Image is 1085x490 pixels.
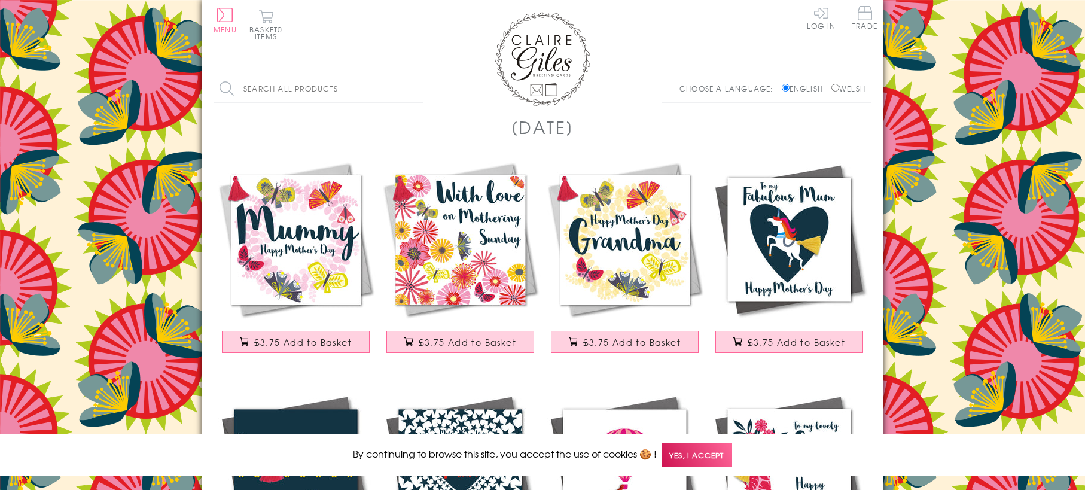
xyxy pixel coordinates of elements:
a: Mother's Day Card, Unicorn, Fabulous Mum, Embellished with a colourful tassel £3.75 Add to Basket [707,157,871,365]
span: £3.75 Add to Basket [748,336,845,348]
a: Mother's Day Card, Tumbling Flowers, Mothering Sunday, Embellished with a tassel £3.75 Add to Basket [378,157,542,365]
label: English [782,83,829,94]
img: Mother's Day Card, Unicorn, Fabulous Mum, Embellished with a colourful tassel [707,157,871,322]
input: Welsh [831,84,839,92]
img: Mother's Day Card, Tumbling Flowers, Mothering Sunday, Embellished with a tassel [378,157,542,322]
input: Search [411,75,423,102]
img: Mother's Day Card, Butterfly Wreath, Grandma, Embellished with a tassel [542,157,707,322]
button: Menu [214,8,237,33]
span: Yes, I accept [662,443,732,467]
button: £3.75 Add to Basket [222,331,370,353]
button: £3.75 Add to Basket [551,331,699,353]
h1: [DATE] [511,115,574,139]
a: Log In [807,6,836,29]
span: £3.75 Add to Basket [419,336,516,348]
p: Choose a language: [679,83,779,94]
span: Trade [852,6,877,29]
input: English [782,84,790,92]
img: Claire Giles Greetings Cards [495,12,590,106]
span: 0 items [255,24,282,42]
label: Welsh [831,83,865,94]
span: £3.75 Add to Basket [254,336,352,348]
a: Mother's Day Card, Butterfly Wreath, Grandma, Embellished with a tassel £3.75 Add to Basket [542,157,707,365]
img: Mother's Day Card, Butterfly Wreath, Mummy, Embellished with a colourful tassel [214,157,378,322]
a: Trade [852,6,877,32]
input: Search all products [214,75,423,102]
a: Mother's Day Card, Butterfly Wreath, Mummy, Embellished with a colourful tassel £3.75 Add to Basket [214,157,378,365]
span: £3.75 Add to Basket [583,336,681,348]
span: Menu [214,24,237,35]
button: £3.75 Add to Basket [386,331,535,353]
button: Basket0 items [249,10,282,40]
button: £3.75 Add to Basket [715,331,864,353]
